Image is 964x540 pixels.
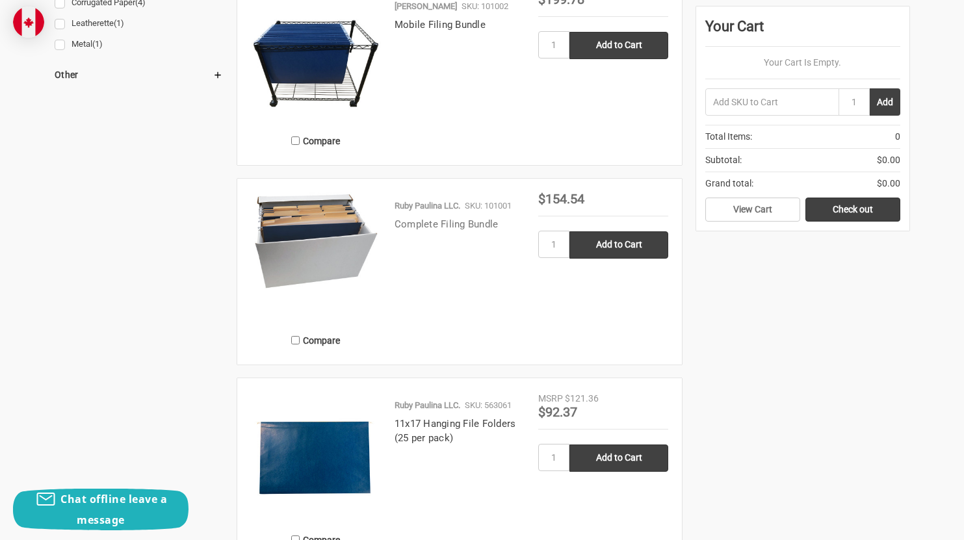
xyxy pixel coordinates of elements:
[60,492,167,527] span: Chat offline leave a message
[55,15,223,32] a: Leatherette
[395,399,460,412] p: Ruby Paulina LLC.
[395,199,460,212] p: Ruby Paulina LLC.
[805,198,900,222] a: Check out
[569,231,668,259] input: Add to Cart
[291,136,300,145] input: Compare
[877,177,900,190] span: $0.00
[395,418,516,444] a: 11x17 Hanging File Folders (25 per pack)
[569,444,668,472] input: Add to Cart
[13,6,44,38] img: duty and tax information for Canada
[55,67,223,83] h5: Other
[251,192,381,289] img: Complete Filing Bundle
[895,130,900,144] span: 0
[538,404,577,420] span: $92.37
[92,39,103,49] span: (1)
[251,192,381,322] a: Complete Filing Bundle
[465,199,512,212] p: SKU: 101001
[705,198,800,222] a: View Cart
[565,393,599,404] span: $121.36
[395,218,499,230] a: Complete Filing Bundle
[877,153,900,167] span: $0.00
[114,18,124,28] span: (1)
[705,177,753,190] span: Grand total:
[705,153,742,167] span: Subtotal:
[251,392,381,522] img: 11x17 Hanging File Folders
[55,36,223,53] a: Metal
[538,392,563,405] div: MSRP
[870,88,900,116] button: Add
[291,336,300,344] input: Compare
[705,130,752,144] span: Total Items:
[705,56,900,70] p: Your Cart Is Empty.
[705,88,839,116] input: Add SKU to Cart
[465,399,512,412] p: SKU: 563061
[569,32,668,59] input: Add to Cart
[705,16,900,47] div: Your Cart
[251,130,381,151] label: Compare
[395,19,486,31] a: Mobile Filing Bundle
[251,329,381,351] label: Compare
[538,191,584,207] span: $154.54
[13,489,189,530] button: Chat offline leave a message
